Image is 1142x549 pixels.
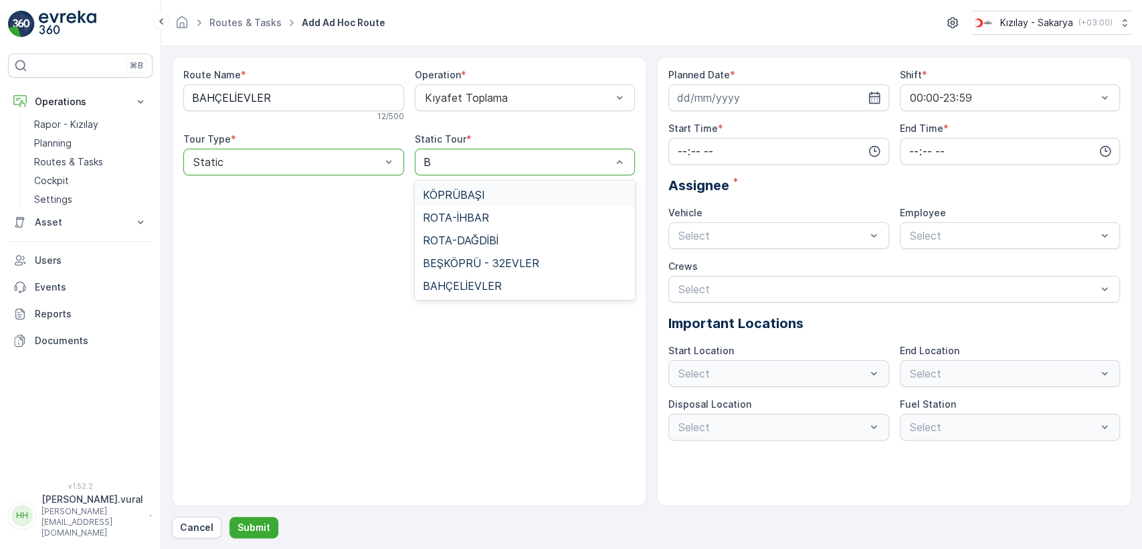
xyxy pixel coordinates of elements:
[34,174,69,187] p: Cockpit
[35,254,147,267] p: Users
[668,207,702,218] label: Vehicle
[11,505,33,526] div: HH
[183,69,241,80] label: Route Name
[35,95,126,108] p: Operations
[8,11,35,37] img: logo
[183,133,231,145] label: Tour Type
[678,228,866,244] p: Select
[35,281,147,294] p: Events
[668,123,718,134] label: Start Time
[41,506,143,538] p: [PERSON_NAME][EMAIL_ADDRESS][DOMAIN_NAME]
[971,11,1131,35] button: Kızılay - Sakarya(+03:00)
[8,327,153,354] a: Documents
[377,111,404,122] p: 12 / 500
[423,212,489,224] span: ROTA-İHBAR
[29,190,153,209] a: Settings
[29,153,153,171] a: Routes & Tasks
[34,137,72,150] p: Planning
[29,171,153,190] a: Cockpit
[1078,17,1113,28] p: ( +03:00 )
[34,155,103,169] p: Routes & Tasks
[35,307,147,321] p: Reports
[180,521,213,534] p: Cancel
[423,257,539,269] span: BEŞKÖPRÜ - 32EVLER
[34,118,98,131] p: Rapor - Kızılay
[172,517,221,538] button: Cancel
[29,115,153,134] a: Rapor - Kızılay
[237,521,270,534] p: Submit
[900,123,943,134] label: End Time
[299,16,388,29] span: Add Ad Hoc Route
[668,69,730,80] label: Planned Date
[415,133,466,145] label: Static Tour
[900,345,959,356] label: End Location
[35,216,126,229] p: Asset
[668,313,1120,333] p: Important Locations
[668,260,698,272] label: Crews
[41,493,143,506] p: [PERSON_NAME].vural
[910,228,1097,244] p: Select
[229,517,278,538] button: Submit
[668,84,889,111] input: dd/mm/yyyy
[35,334,147,347] p: Documents
[415,69,461,80] label: Operation
[900,69,922,80] label: Shift
[8,493,153,538] button: HH[PERSON_NAME].vural[PERSON_NAME][EMAIL_ADDRESS][DOMAIN_NAME]
[668,175,729,195] span: Assignee
[423,280,502,292] span: BAHÇELİEVLER
[8,301,153,327] a: Reports
[423,189,485,201] span: KÖPRÜBAŞI
[34,193,72,206] p: Settings
[678,281,1097,297] p: Select
[971,15,995,30] img: k%C4%B1z%C4%B1lay_DTAvauz.png
[900,207,946,218] label: Employee
[668,398,751,410] label: Disposal Location
[130,60,143,71] p: ⌘B
[209,17,282,28] a: Routes & Tasks
[8,88,153,115] button: Operations
[1000,16,1073,29] p: Kızılay - Sakarya
[175,20,189,31] a: Homepage
[900,398,956,410] label: Fuel Station
[8,209,153,236] button: Asset
[29,134,153,153] a: Planning
[39,11,96,37] img: logo_light-DOdMpM7g.png
[8,274,153,301] a: Events
[8,482,153,490] span: v 1.52.2
[423,234,498,246] span: ROTA-DAĞDİBİ
[668,345,734,356] label: Start Location
[8,247,153,274] a: Users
